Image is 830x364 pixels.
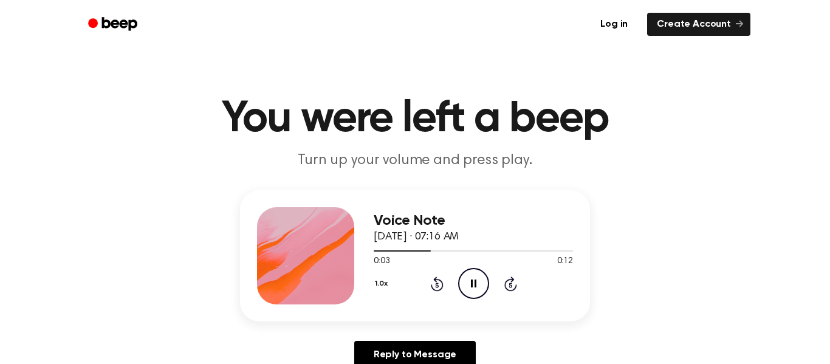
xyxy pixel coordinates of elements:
span: [DATE] · 07:16 AM [374,232,459,242]
span: 0:12 [557,255,573,268]
span: 0:03 [374,255,389,268]
a: Create Account [647,13,750,36]
h1: You were left a beep [104,97,726,141]
a: Beep [80,13,148,36]
a: Log in [588,10,640,38]
button: 1.0x [374,273,392,294]
p: Turn up your volume and press play. [182,151,648,171]
h3: Voice Note [374,213,573,229]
